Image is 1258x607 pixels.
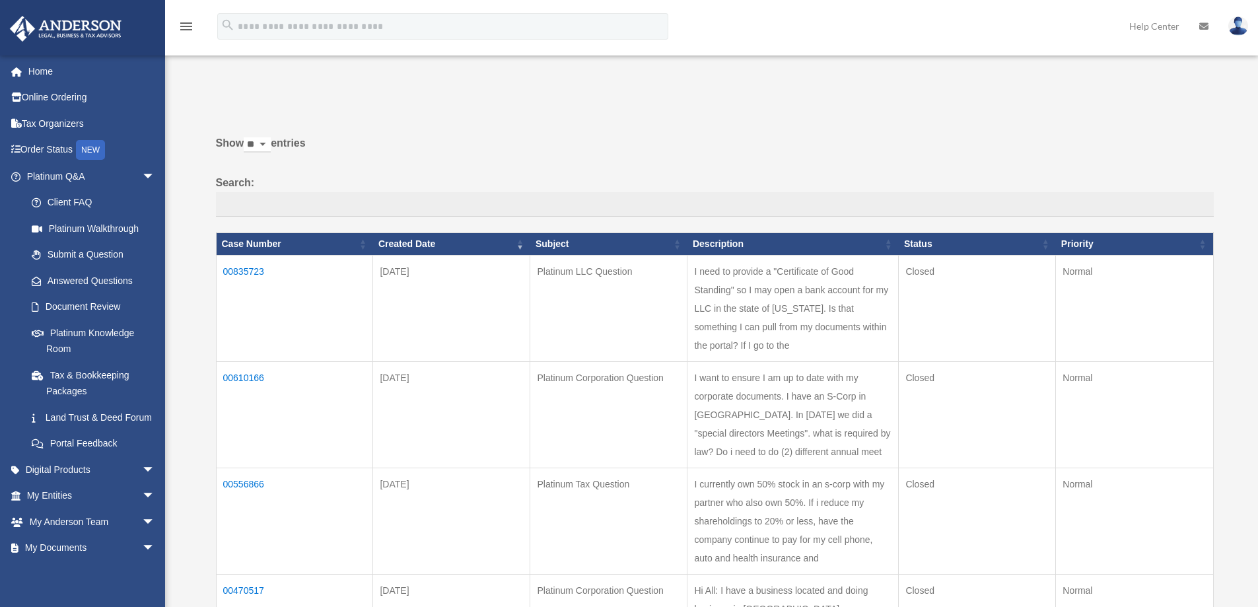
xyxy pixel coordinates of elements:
[1228,17,1248,36] img: User Pic
[899,468,1056,574] td: Closed
[216,233,373,256] th: Case Number: activate to sort column ascending
[216,255,373,361] td: 00835723
[142,163,168,190] span: arrow_drop_down
[9,163,168,190] a: Platinum Q&Aarrow_drop_down
[373,255,530,361] td: [DATE]
[216,192,1214,217] input: Search:
[530,361,687,468] td: Platinum Corporation Question
[142,561,168,588] span: arrow_drop_down
[1056,255,1213,361] td: Normal
[216,134,1214,166] label: Show entries
[687,361,899,468] td: I want to ensure I am up to date with my corporate documents. I have an S-Corp in [GEOGRAPHIC_DAT...
[1056,468,1213,574] td: Normal
[216,174,1214,217] label: Search:
[530,468,687,574] td: Platinum Tax Question
[18,190,168,216] a: Client FAQ
[18,431,168,457] a: Portal Feedback
[1056,361,1213,468] td: Normal
[216,468,373,574] td: 00556866
[18,242,168,268] a: Submit a Question
[899,361,1056,468] td: Closed
[530,255,687,361] td: Platinum LLC Question
[76,140,105,160] div: NEW
[9,58,175,85] a: Home
[9,85,175,111] a: Online Ordering
[18,362,168,404] a: Tax & Bookkeeping Packages
[9,561,175,587] a: Online Learningarrow_drop_down
[373,233,530,256] th: Created Date: activate to sort column ascending
[687,255,899,361] td: I need to provide a "Certificate of Good Standing" so I may open a bank account for my LLC in the...
[178,23,194,34] a: menu
[216,361,373,468] td: 00610166
[142,509,168,536] span: arrow_drop_down
[9,509,175,535] a: My Anderson Teamarrow_drop_down
[18,320,168,362] a: Platinum Knowledge Room
[9,110,175,137] a: Tax Organizers
[18,404,168,431] a: Land Trust & Deed Forum
[178,18,194,34] i: menu
[142,456,168,483] span: arrow_drop_down
[18,268,162,294] a: Answered Questions
[899,255,1056,361] td: Closed
[18,294,168,320] a: Document Review
[899,233,1056,256] th: Status: activate to sort column ascending
[373,468,530,574] td: [DATE]
[687,468,899,574] td: I currently own 50% stock in an s-corp with my partner who also own 50%. If i reduce my sharehold...
[1056,233,1213,256] th: Priority: activate to sort column ascending
[687,233,899,256] th: Description: activate to sort column ascending
[221,18,235,32] i: search
[142,535,168,562] span: arrow_drop_down
[9,535,175,561] a: My Documentsarrow_drop_down
[9,483,175,509] a: My Entitiesarrow_drop_down
[530,233,687,256] th: Subject: activate to sort column ascending
[373,361,530,468] td: [DATE]
[244,137,271,153] select: Showentries
[9,137,175,164] a: Order StatusNEW
[9,456,175,483] a: Digital Productsarrow_drop_down
[18,215,168,242] a: Platinum Walkthrough
[6,16,125,42] img: Anderson Advisors Platinum Portal
[142,483,168,510] span: arrow_drop_down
